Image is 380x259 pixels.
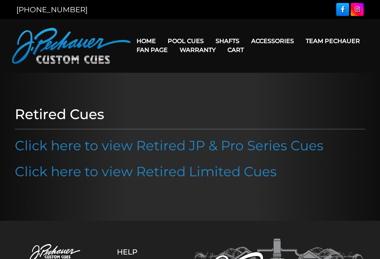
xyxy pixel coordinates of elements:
[245,32,300,50] a: Accessories
[222,40,250,59] a: Cart
[15,106,365,123] h1: Retired Cues
[15,163,277,180] a: Click here to view Retired Limited Cues
[174,40,222,59] a: Warranty
[15,137,324,154] a: Click here to view Retired JP & Pro Series Cues
[162,32,210,50] a: Pool Cues
[117,247,174,256] h5: Help
[210,32,245,50] a: Shafts
[131,32,162,50] a: Home
[12,28,131,64] img: Pechauer Custom Cues
[16,5,88,14] a: [PHONE_NUMBER]
[131,40,174,59] a: Fan Page
[300,32,366,50] a: Team Pechauer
